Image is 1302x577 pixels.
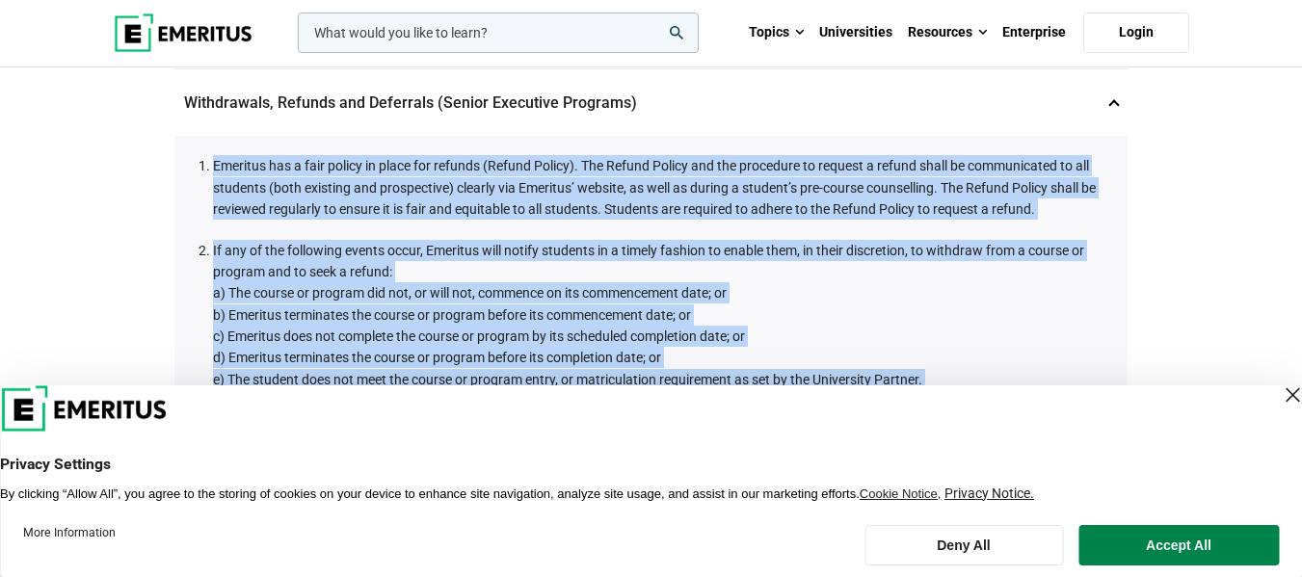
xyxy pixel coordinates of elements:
input: woocommerce-product-search-field-0 [298,13,699,53]
li: If any of the following events occur, Emeritus will notify students in a timely fashion to enable... [213,240,1108,391]
li: Emeritus has a fair policy in place for refunds (Refund Policy). The Refund Policy and the proced... [213,155,1108,220]
span: b) Emeritus terminates the course or program before its commencement date; or [213,307,691,323]
p: Withdrawals, Refunds and Deferrals (Senior Executive Programs) [174,69,1128,137]
span: d) Emeritus terminates the course or program before its completion date; or [213,350,661,365]
span: c) Emeritus does not complete the course or program by its scheduled completion date; or [213,328,745,344]
span: a) The course or program did not, or will not, commence on its commencement date; or [213,285,727,301]
span: e) The student does not meet the course or program entry, or matriculation requirement as set by ... [213,372,922,387]
a: Login [1083,13,1189,53]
